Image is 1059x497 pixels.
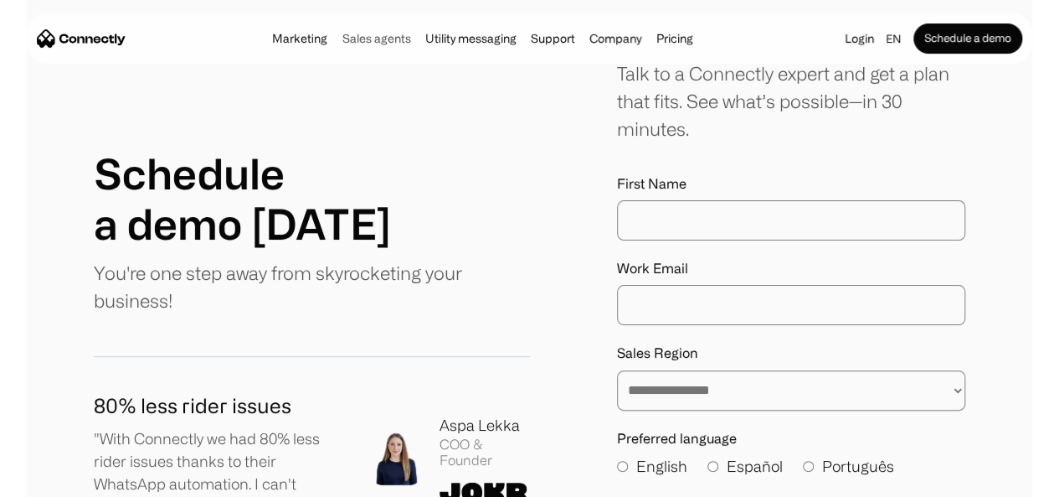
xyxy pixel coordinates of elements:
[17,466,100,491] aside: Language selected: English
[267,32,332,45] a: Marketing
[617,461,628,472] input: English
[589,27,641,50] div: Company
[617,176,965,192] label: First Name
[94,259,530,314] p: You're one step away from skyrocketing your business!
[94,391,342,421] h1: 80% less rider issues
[879,27,913,50] div: en
[526,32,580,45] a: Support
[37,26,126,51] a: home
[617,431,965,447] label: Preferred language
[440,414,530,437] div: Aspa Lekka
[651,32,698,45] a: Pricing
[840,27,879,50] a: Login
[617,345,965,361] label: Sales Region
[886,27,901,50] div: en
[337,32,415,45] a: Sales agents
[707,455,783,478] label: Español
[94,148,391,249] h1: Schedule a demo [DATE]
[803,461,814,472] input: Português
[803,455,894,478] label: Português
[707,461,718,472] input: Español
[440,437,530,469] div: COO & Founder
[33,468,100,491] ul: Language list
[617,261,965,277] label: Work Email
[913,23,1022,54] a: Schedule a demo
[617,455,687,478] label: English
[617,60,965,142] div: Talk to a Connectly expert and get a plan that fits. See what’s possible—in 30 minutes.
[420,32,522,45] a: Utility messaging
[584,27,646,50] div: Company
